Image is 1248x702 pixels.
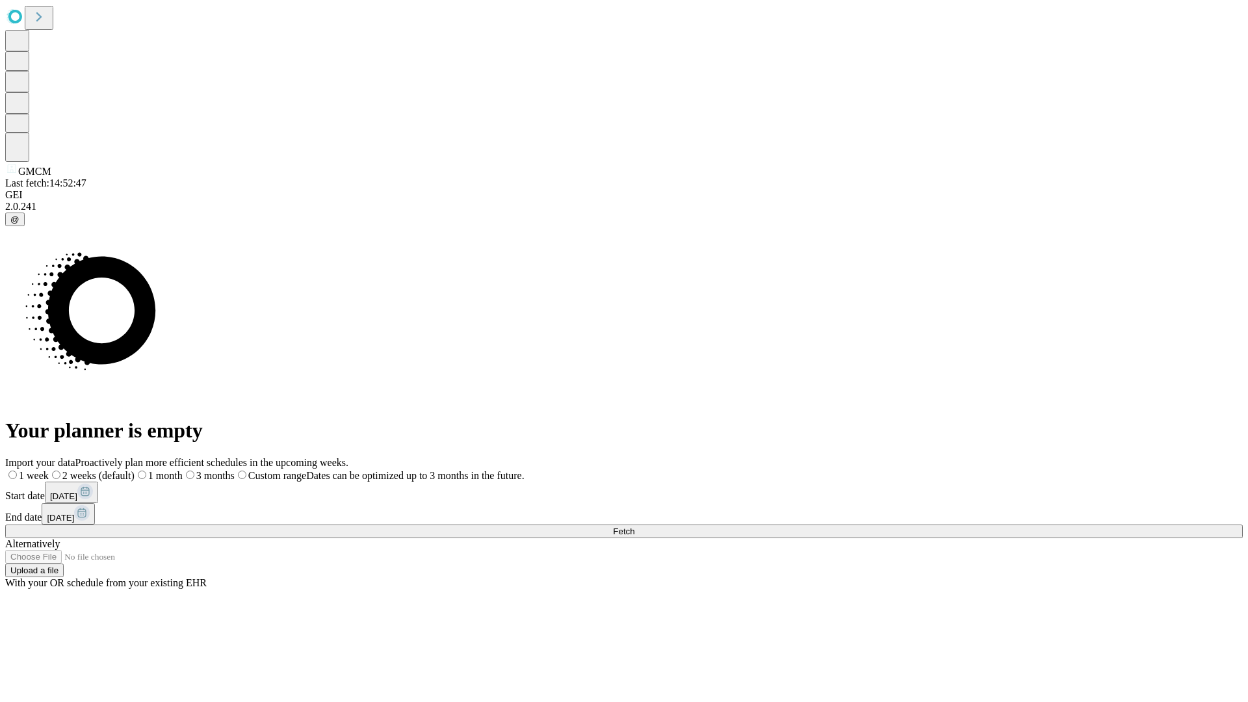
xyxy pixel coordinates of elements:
[306,470,524,481] span: Dates can be optimized up to 3 months in the future.
[248,470,306,481] span: Custom range
[5,177,86,188] span: Last fetch: 14:52:47
[8,471,17,479] input: 1 week
[5,525,1243,538] button: Fetch
[5,419,1243,443] h1: Your planner is empty
[75,457,348,468] span: Proactively plan more efficient schedules in the upcoming weeks.
[138,471,146,479] input: 1 month
[19,470,49,481] span: 1 week
[45,482,98,503] button: [DATE]
[62,470,135,481] span: 2 weeks (default)
[148,470,183,481] span: 1 month
[5,538,60,549] span: Alternatively
[196,470,235,481] span: 3 months
[186,471,194,479] input: 3 months
[18,166,51,177] span: GMCM
[238,471,246,479] input: Custom rangeDates can be optimized up to 3 months in the future.
[5,564,64,577] button: Upload a file
[5,503,1243,525] div: End date
[5,482,1243,503] div: Start date
[42,503,95,525] button: [DATE]
[5,201,1243,213] div: 2.0.241
[5,213,25,226] button: @
[613,526,634,536] span: Fetch
[52,471,60,479] input: 2 weeks (default)
[47,513,74,523] span: [DATE]
[10,214,19,224] span: @
[5,189,1243,201] div: GEI
[5,577,207,588] span: With your OR schedule from your existing EHR
[5,457,75,468] span: Import your data
[50,491,77,501] span: [DATE]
